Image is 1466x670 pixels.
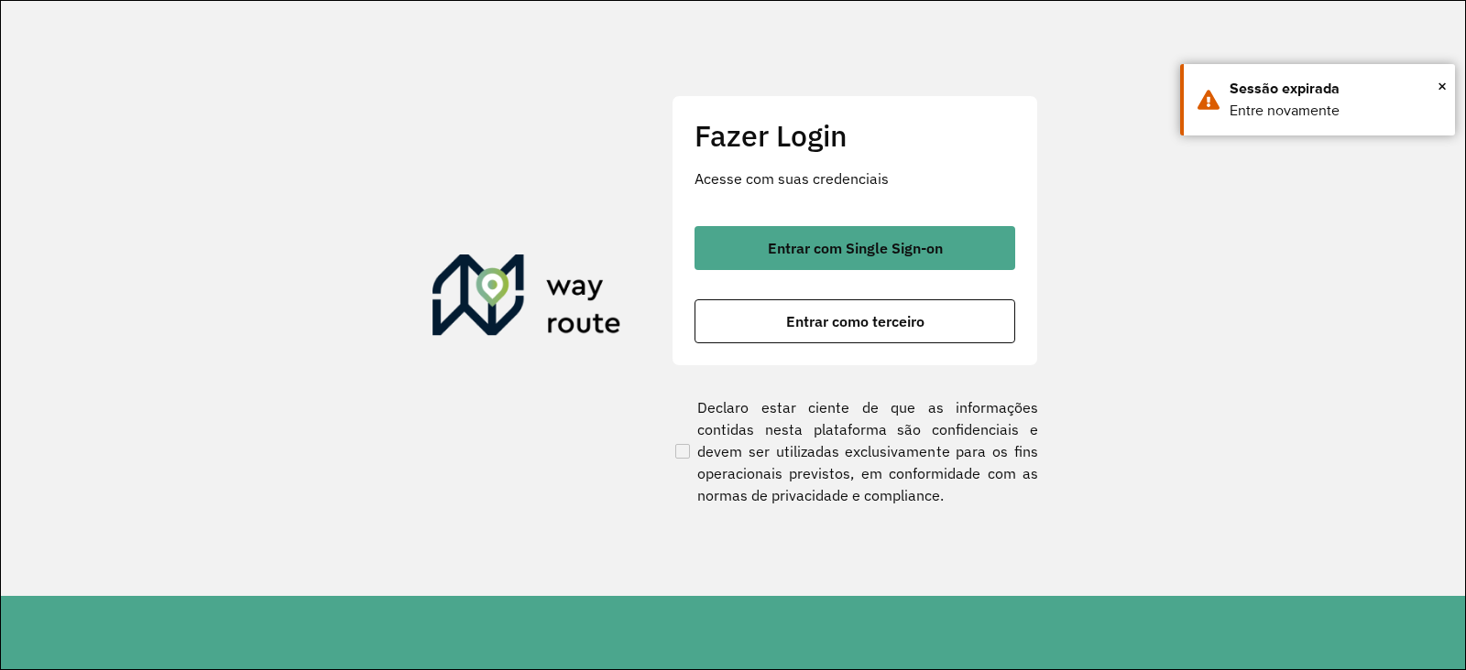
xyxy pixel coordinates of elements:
[695,118,1015,153] h2: Fazer Login
[1230,100,1441,122] div: Entre novamente
[672,396,1038,506] label: Declaro estar ciente de que as informações contidas nesta plataforma são confidenciais e devem se...
[695,299,1015,343] button: button
[1438,72,1447,100] span: ×
[1230,78,1441,100] div: Sessão expirada
[786,314,924,329] span: Entrar como terceiro
[1438,72,1447,100] button: Close
[768,241,943,255] span: Entrar com Single Sign-on
[695,226,1015,270] button: button
[432,254,621,342] img: Roteirizador AmbevTech
[695,167,1015,189] p: Acesse com suas credenciais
